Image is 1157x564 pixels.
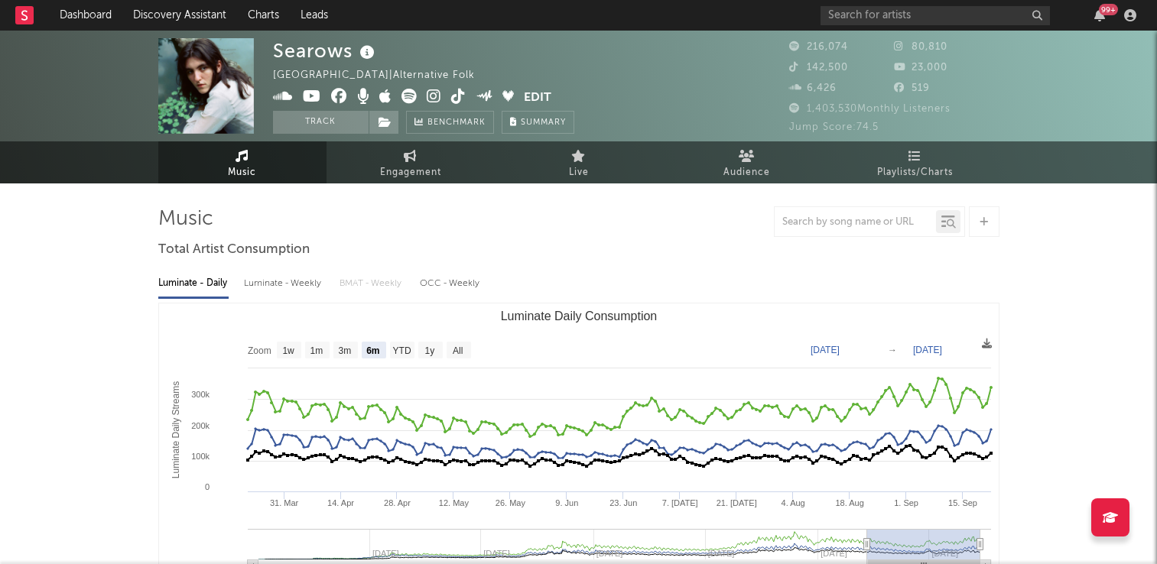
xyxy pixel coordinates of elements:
span: 216,074 [789,42,848,52]
span: Audience [723,164,770,182]
text: 6m [366,345,379,356]
text: 26. May [495,498,525,507]
span: 80,810 [894,42,947,52]
div: [GEOGRAPHIC_DATA] | Alternative Folk [273,66,492,85]
div: Luminate - Weekly [244,271,324,297]
input: Search for artists [821,6,1050,25]
text: Luminate Daily Consumption [500,310,657,323]
text: 14. Apr [327,498,354,507]
div: Searows [273,38,379,63]
a: Engagement [327,141,495,183]
text: 15. Sep [948,498,977,507]
text: 28. Apr [384,498,411,507]
text: 3m [338,345,351,356]
span: Live [569,164,589,182]
span: 6,426 [789,83,837,93]
a: Live [495,141,663,183]
text: 0 [204,482,209,491]
div: 99 + [1099,4,1118,15]
span: Playlists/Charts [877,164,953,182]
text: 21. [DATE] [716,498,756,507]
button: Edit [524,89,551,108]
text: → [888,345,897,355]
span: Summary [521,118,566,127]
text: 12. May [438,498,469,507]
a: Playlists/Charts [831,141,999,183]
text: Luminate Daily Streams [170,381,180,478]
span: Benchmark [427,114,486,132]
div: OCC - Weekly [420,271,481,297]
a: Music [158,141,327,183]
text: Zoom [248,345,271,356]
text: 200k [191,421,210,430]
text: 7. [DATE] [661,498,697,507]
span: 23,000 [894,63,947,73]
text: [DATE] [811,345,840,355]
text: 23. Jun [609,498,637,507]
span: Jump Score: 74.5 [789,122,879,132]
text: All [452,345,462,356]
a: Audience [663,141,831,183]
text: 1. Sep [894,498,918,507]
text: 4. Aug [781,498,804,507]
span: Music [228,164,256,182]
text: 1y [424,345,434,356]
input: Search by song name or URL [775,216,936,229]
span: Total Artist Consumption [158,241,310,259]
text: [DATE] [913,345,942,355]
a: Benchmark [406,111,494,134]
span: 1,403,530 Monthly Listeners [789,104,951,114]
text: 1w [282,345,294,356]
text: 1m [310,345,323,356]
span: 142,500 [789,63,848,73]
text: 100k [191,452,210,461]
button: Track [273,111,369,134]
text: 9. Jun [555,498,578,507]
div: Luminate - Daily [158,271,229,297]
text: YTD [392,345,411,356]
text: 300k [191,390,210,399]
button: 99+ [1094,9,1105,21]
text: 18. Aug [835,498,863,507]
span: 519 [894,83,930,93]
text: 31. Mar [269,498,298,507]
span: Engagement [380,164,441,182]
button: Summary [502,111,574,134]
